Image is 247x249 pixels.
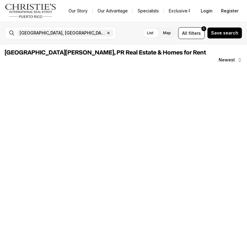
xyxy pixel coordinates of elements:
img: logo [5,4,56,18]
a: Our Story [64,7,92,15]
span: 1 [203,26,204,31]
button: Register [217,5,242,17]
button: Login [197,5,216,17]
span: filters [188,30,201,36]
label: List [142,28,158,38]
a: Specialists [133,7,164,15]
span: [GEOGRAPHIC_DATA], [GEOGRAPHIC_DATA], [GEOGRAPHIC_DATA] [20,31,105,35]
span: Login [201,8,213,13]
a: Exclusive Properties [164,7,214,15]
label: Map [158,28,176,38]
span: All [182,30,187,36]
span: [GEOGRAPHIC_DATA][PERSON_NAME], PR Real Estate & Homes for Rent [5,50,206,56]
button: Save search [207,27,242,39]
button: Newest [215,54,246,66]
span: Newest [219,57,235,62]
span: Save search [211,31,238,35]
button: Allfilters1 [178,27,205,39]
a: Our Advantage [93,7,133,15]
span: Register [221,8,239,13]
